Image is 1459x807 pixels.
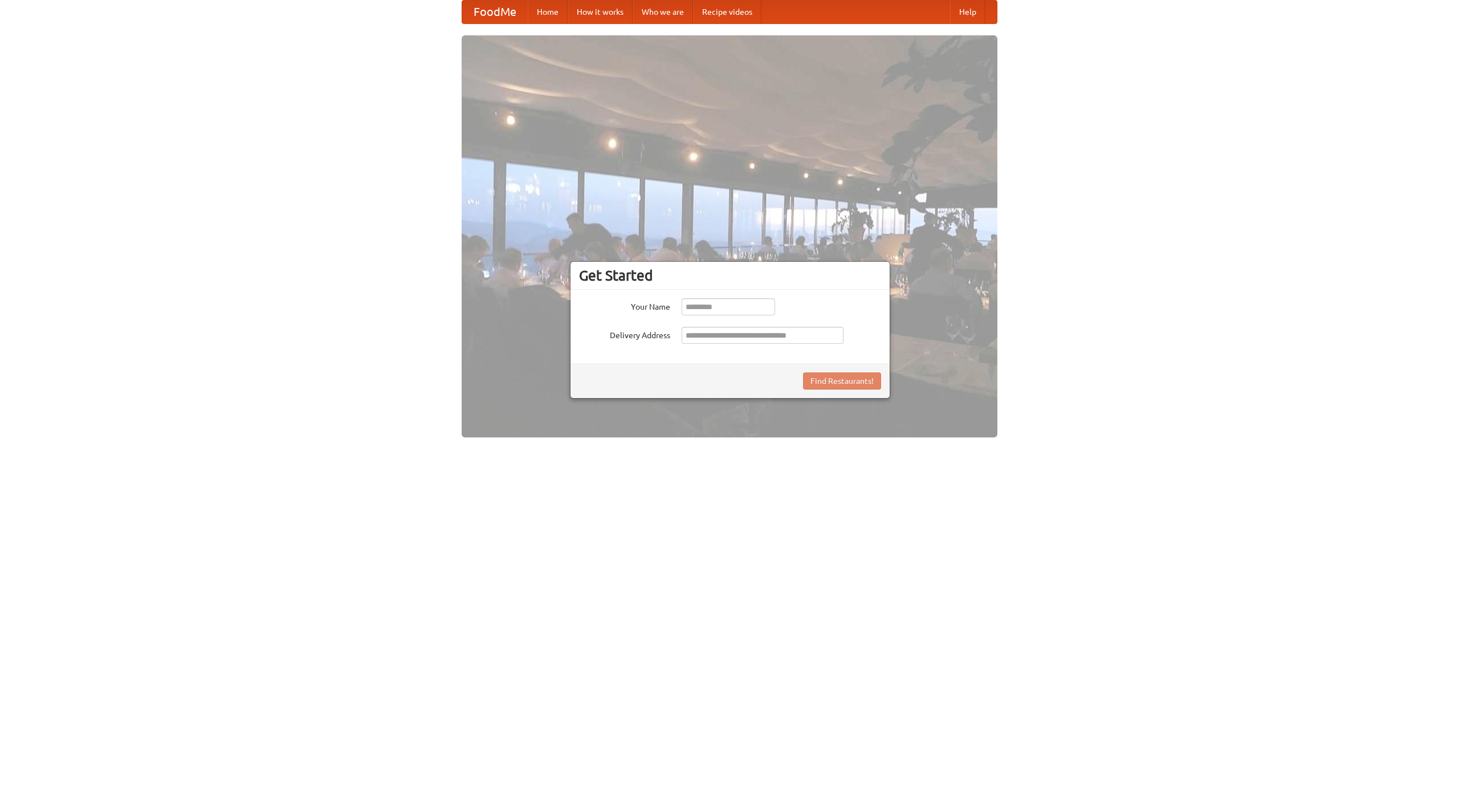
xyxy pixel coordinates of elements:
label: Delivery Address [579,327,670,341]
a: How it works [568,1,633,23]
a: Help [950,1,985,23]
a: Recipe videos [693,1,761,23]
label: Your Name [579,298,670,313]
h3: Get Started [579,267,881,284]
a: FoodMe [462,1,528,23]
button: Find Restaurants! [803,372,881,390]
a: Who we are [633,1,693,23]
a: Home [528,1,568,23]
